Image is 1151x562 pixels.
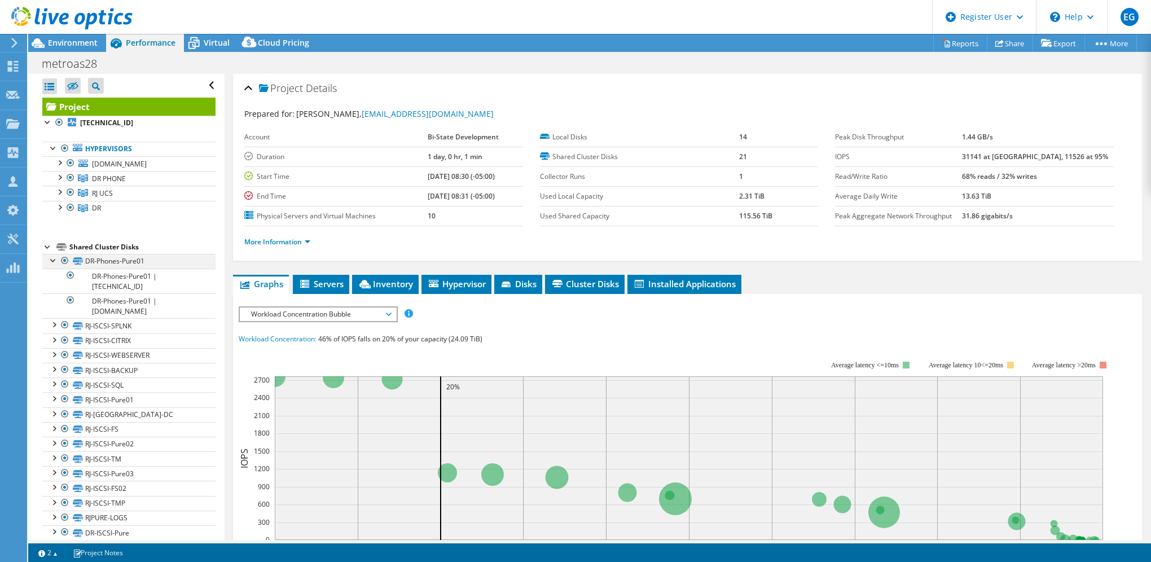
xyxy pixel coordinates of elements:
a: Export [1033,34,1085,52]
span: Inventory [358,278,413,289]
text: 600 [258,499,270,509]
a: RJ-ISCSI-Pure02 [42,437,216,451]
label: Used Local Capacity [540,191,739,202]
div: Shared Cluster Disks [69,240,216,254]
svg: \n [1050,12,1060,22]
span: Installed Applications [633,278,736,289]
a: [EMAIL_ADDRESS][DOMAIN_NAME] [362,108,494,119]
a: RJ-ISCSI-SPLNK [42,318,216,333]
b: 13.63 TiB [962,191,991,201]
label: End Time [244,191,428,202]
label: Duration [244,151,428,163]
b: [DATE] 08:30 (-05:00) [428,172,495,181]
span: Workload Concentration: [239,334,317,344]
b: 10 [428,211,436,221]
text: 1200 [254,464,270,473]
label: Used Shared Capacity [540,210,739,222]
span: [DOMAIN_NAME] [92,159,147,169]
a: RJ-ISCSI-CITRIX [42,333,216,348]
b: 31.86 gigabits/s [962,211,1013,221]
label: Local Disks [540,131,739,143]
a: 2 [30,546,65,560]
a: RJPURE-LOGS [42,511,216,525]
b: 1 [739,172,743,181]
a: RJ-ISCSI-WEBSERVER [42,348,216,363]
label: Read/Write Ratio [835,171,962,182]
a: RJ-ISCSI-BACKUP [42,363,216,377]
b: 1 day, 0 hr, 1 min [428,152,482,161]
text: 2700 [254,375,270,385]
text: 900 [258,482,270,491]
label: Peak Aggregate Network Throughput [835,210,962,222]
label: IOPS [835,151,962,163]
a: DR-Phones-Pure01 [42,254,216,269]
a: RJ-ISCSI-FS02 [42,481,216,495]
text: 1500 [254,446,270,456]
a: DR PHONE [42,171,216,186]
a: Hypervisors [42,142,216,156]
a: DR-Phones-Pure01 | [DOMAIN_NAME] [42,293,216,318]
a: Share [987,34,1033,52]
span: Cluster Disks [551,278,619,289]
span: Graphs [239,278,283,289]
label: Average Daily Write [835,191,962,202]
span: Workload Concentration Bubble [245,308,390,321]
a: DR [42,201,216,216]
text: 1800 [254,428,270,438]
label: Start Time [244,171,428,182]
text: IOPS [238,448,251,468]
span: Project [259,83,303,94]
a: [TECHNICAL_ID] [42,116,216,130]
tspan: Average latency 10<=20ms [929,361,1003,369]
text: Average latency >20ms [1032,361,1096,369]
span: DR [92,203,101,213]
span: DR PHONE [92,174,126,183]
label: Prepared for: [244,108,295,119]
a: Project [42,98,216,116]
text: 2400 [254,393,270,402]
a: RJ-[GEOGRAPHIC_DATA]-DC [42,407,216,422]
h1: metroas28 [37,58,115,70]
a: DR-ISCSI-Pure [42,525,216,540]
b: 115.56 TiB [739,211,772,221]
label: Peak Disk Throughput [835,131,962,143]
span: Environment [48,37,98,48]
b: Bi-State Development [428,132,499,142]
text: 300 [258,517,270,527]
span: RJ UCS [92,188,113,198]
text: 0 [266,535,270,545]
b: 21 [739,152,747,161]
span: Virtual [204,37,230,48]
label: Shared Cluster Disks [540,151,739,163]
a: [DOMAIN_NAME] [42,156,216,171]
span: Disks [500,278,537,289]
a: RJ-ISCSI-TM [42,451,216,466]
span: Performance [126,37,175,48]
a: RJ UCS [42,186,216,200]
tspan: Average latency <=10ms [831,361,899,369]
a: RJ-ISCSI-Pure01 [42,392,216,407]
span: [PERSON_NAME], [296,108,494,119]
span: Details [306,81,337,95]
b: 1.44 GB/s [962,132,993,142]
span: Servers [298,278,344,289]
span: Hypervisor [427,278,486,289]
span: Cloud Pricing [258,37,309,48]
span: EG [1121,8,1139,26]
text: 2100 [254,411,270,420]
span: 46% of IOPS falls on 20% of your capacity (24.09 TiB) [318,334,482,344]
a: Reports [933,34,987,52]
a: RJ-ISCSI-TMP [42,496,216,511]
a: RJ-ISCSI-FS [42,422,216,437]
text: 20% [446,382,460,392]
b: 68% reads / 32% writes [962,172,1037,181]
label: Account [244,131,428,143]
b: [TECHNICAL_ID] [80,118,133,128]
a: More [1084,34,1137,52]
label: Collector Runs [540,171,739,182]
b: 31141 at [GEOGRAPHIC_DATA], 11526 at 95% [962,152,1108,161]
b: 2.31 TiB [739,191,765,201]
a: DR-Phones-Pure01 | [TECHNICAL_ID] [42,269,216,293]
a: Project Notes [65,546,131,560]
b: 14 [739,132,747,142]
